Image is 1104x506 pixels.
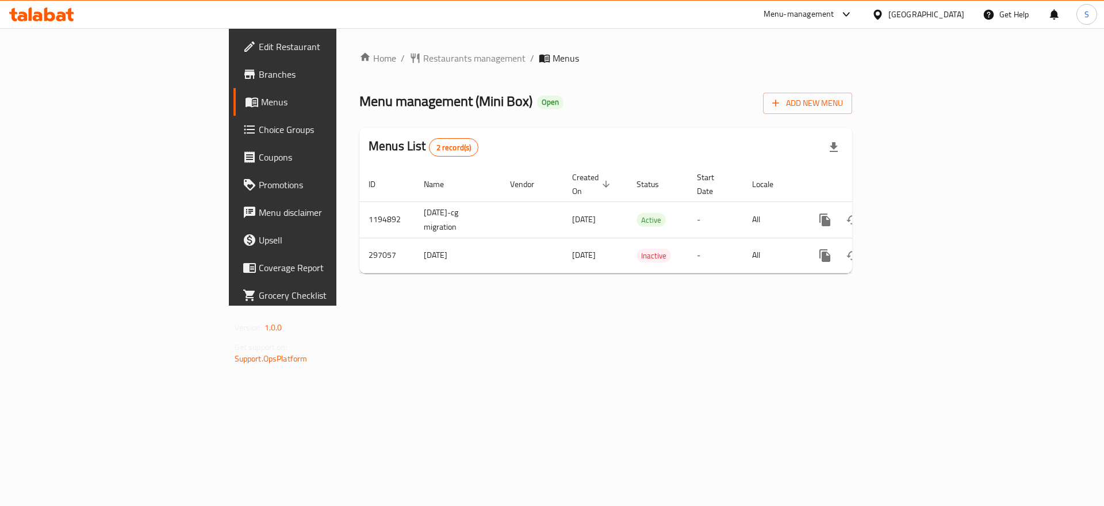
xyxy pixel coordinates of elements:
[572,248,596,262] span: [DATE]
[261,95,404,109] span: Menus
[233,143,413,171] a: Coupons
[839,242,867,269] button: Change Status
[688,201,743,238] td: -
[743,238,802,273] td: All
[637,214,666,227] span: Active
[233,171,413,199] a: Promotions
[409,51,526,65] a: Restaurants management
[235,320,263,335] span: Version:
[235,351,308,366] a: Support.OpsPlatform
[763,93,852,114] button: Add New Menu
[369,138,478,157] h2: Menus List
[233,226,413,254] a: Upsell
[259,150,404,164] span: Coupons
[430,142,478,153] span: 2 record(s)
[424,177,459,191] span: Name
[1084,8,1089,21] span: S
[811,242,839,269] button: more
[233,88,413,116] a: Menus
[752,177,788,191] span: Locale
[510,177,549,191] span: Vendor
[572,212,596,227] span: [DATE]
[233,116,413,143] a: Choice Groups
[259,288,404,302] span: Grocery Checklist
[764,7,834,21] div: Menu-management
[888,8,964,21] div: [GEOGRAPHIC_DATA]
[259,123,404,136] span: Choice Groups
[688,238,743,273] td: -
[537,96,563,109] div: Open
[259,233,404,247] span: Upsell
[429,138,479,157] div: Total records count
[259,67,404,81] span: Branches
[264,320,282,335] span: 1.0.0
[233,254,413,281] a: Coverage Report
[233,60,413,88] a: Branches
[259,261,404,275] span: Coverage Report
[537,97,563,107] span: Open
[259,40,404,54] span: Edit Restaurant
[359,51,852,65] nav: breadcrumb
[820,134,848,161] div: Export file
[637,249,671,262] span: Inactive
[369,177,390,191] span: ID
[811,206,839,234] button: more
[772,96,843,111] span: Add New Menu
[233,281,413,309] a: Grocery Checklist
[359,88,532,114] span: Menu management ( Mini Box )
[572,170,614,198] span: Created On
[553,51,579,65] span: Menus
[359,167,931,273] table: enhanced table
[233,33,413,60] a: Edit Restaurant
[743,201,802,238] td: All
[637,177,674,191] span: Status
[415,201,501,238] td: [DATE]-cg migration
[233,199,413,226] a: Menu disclaimer
[235,340,287,355] span: Get support on:
[415,238,501,273] td: [DATE]
[259,206,404,219] span: Menu disclaimer
[530,51,534,65] li: /
[802,167,931,202] th: Actions
[839,206,867,234] button: Change Status
[697,170,729,198] span: Start Date
[423,51,526,65] span: Restaurants management
[259,178,404,192] span: Promotions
